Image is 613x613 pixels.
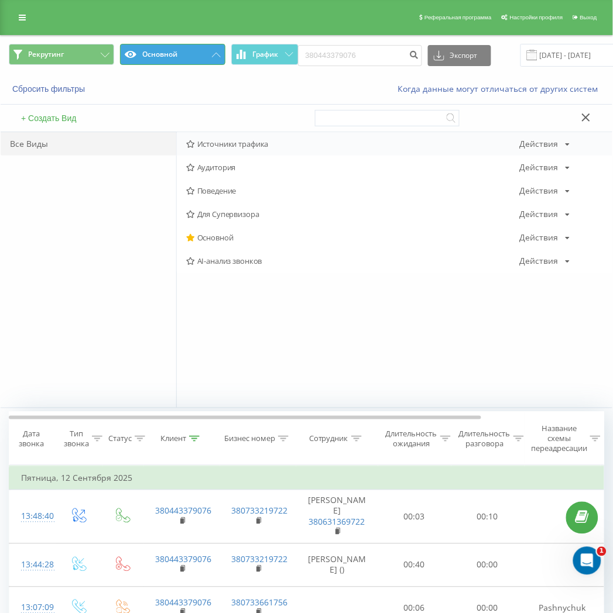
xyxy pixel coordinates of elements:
[451,544,525,587] td: 00:00
[156,554,212,565] a: 380443379076
[578,112,595,125] button: Закрыть
[520,187,559,195] div: Действия
[296,544,378,587] td: [PERSON_NAME] ()
[21,554,44,577] div: 13:44:28
[386,429,437,449] div: Длительность ожидания
[573,547,601,575] iframe: Intercom live chat
[378,490,451,544] td: 00:03
[459,429,511,449] div: Длительность разговора
[21,505,44,528] div: 13:48:40
[186,257,520,265] span: AI-анализ звонков
[64,429,89,449] div: Тип звонка
[520,233,559,242] div: Действия
[520,257,559,265] div: Действия
[9,44,114,65] button: Рекрутинг
[309,434,348,444] div: Сотрудник
[18,113,80,123] button: + Создать Вид
[398,83,604,94] a: Когда данные могут отличаться от других систем
[231,44,299,65] button: График
[108,434,132,444] div: Статус
[186,187,520,195] span: Поведение
[28,50,64,59] span: Рекрутинг
[424,14,492,20] span: Реферальная программа
[510,14,563,20] span: Настройки профиля
[531,424,587,454] div: Название схемы переадресации
[232,554,288,565] a: 380733219722
[253,50,279,58] span: График
[120,44,225,65] button: Основной
[156,597,212,608] a: 380443379076
[580,14,597,20] span: Выход
[296,490,378,544] td: [PERSON_NAME]
[186,163,520,171] span: Аудитория
[160,434,186,444] div: Клиент
[597,547,607,556] span: 1
[186,140,520,148] span: Источники трафика
[1,132,176,156] div: Все Виды
[428,45,491,66] button: Экспорт
[309,516,365,528] a: 380631369722
[378,544,451,587] td: 00:40
[451,490,525,544] td: 00:10
[186,233,520,242] span: Основной
[232,597,288,608] a: 380733661756
[520,163,559,171] div: Действия
[156,505,212,516] a: 380443379076
[224,434,275,444] div: Бизнес номер
[186,210,520,218] span: Для Супервизора
[9,84,91,94] button: Сбросить фильтры
[520,140,559,148] div: Действия
[232,505,288,516] a: 380733219722
[298,45,422,66] input: Поиск по номеру
[9,429,53,449] div: Дата звонка
[520,210,559,218] div: Действия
